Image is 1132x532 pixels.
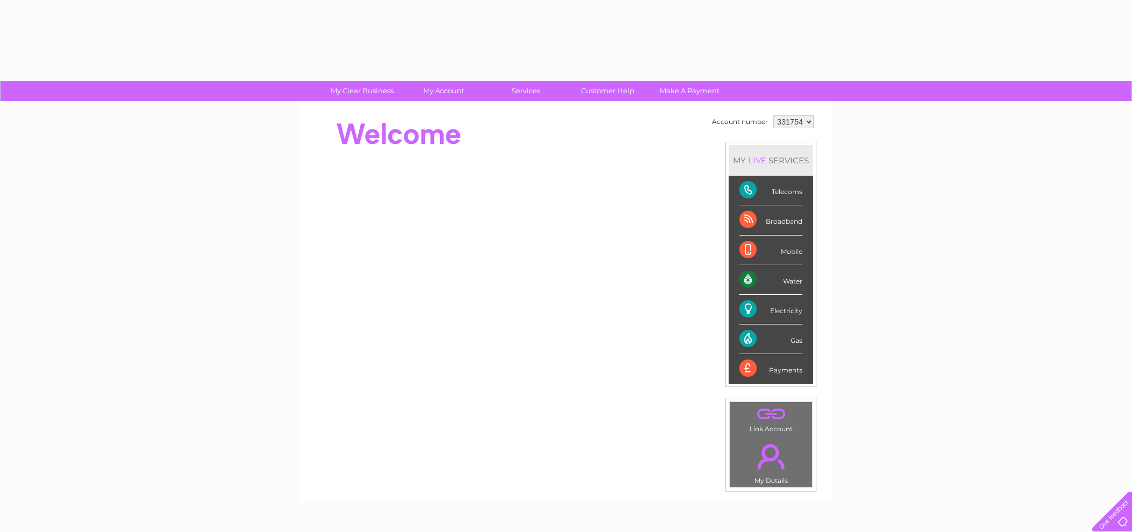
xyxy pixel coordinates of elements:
a: Make A Payment [645,81,734,101]
a: . [732,405,809,424]
div: Water [739,265,802,295]
div: LIVE [746,155,768,165]
a: . [732,438,809,475]
div: Payments [739,354,802,383]
a: My Clear Business [318,81,407,101]
div: Mobile [739,236,802,265]
a: Customer Help [563,81,652,101]
td: Link Account [729,402,813,436]
div: MY SERVICES [729,145,813,176]
td: Account number [709,113,771,131]
div: Telecoms [739,176,802,205]
div: Gas [739,324,802,354]
div: Electricity [739,295,802,324]
a: My Account [400,81,488,101]
a: Services [481,81,570,101]
div: Broadband [739,205,802,235]
td: My Details [729,435,813,488]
